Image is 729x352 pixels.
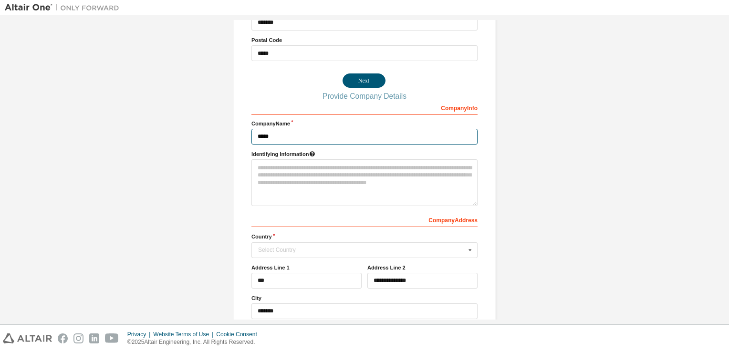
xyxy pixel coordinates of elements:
div: Company Address [251,212,478,227]
label: Company Name [251,120,478,127]
img: youtube.svg [105,333,119,343]
button: Next [343,73,385,88]
img: facebook.svg [58,333,68,343]
div: Cookie Consent [216,331,262,338]
label: Please provide any information that will help our support team identify your company. Email and n... [251,150,478,158]
label: Country [251,233,478,240]
label: Postal Code [251,36,478,44]
div: Select Country [258,247,466,253]
img: Altair One [5,3,124,12]
p: © 2025 Altair Engineering, Inc. All Rights Reserved. [127,338,263,346]
div: Provide Company Details [251,93,478,99]
img: altair_logo.svg [3,333,52,343]
img: instagram.svg [73,333,83,343]
div: Company Info [251,100,478,115]
img: linkedin.svg [89,333,99,343]
label: Address Line 2 [367,264,478,271]
div: Privacy [127,331,153,338]
label: City [251,294,478,302]
div: Website Terms of Use [153,331,216,338]
label: Address Line 1 [251,264,362,271]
